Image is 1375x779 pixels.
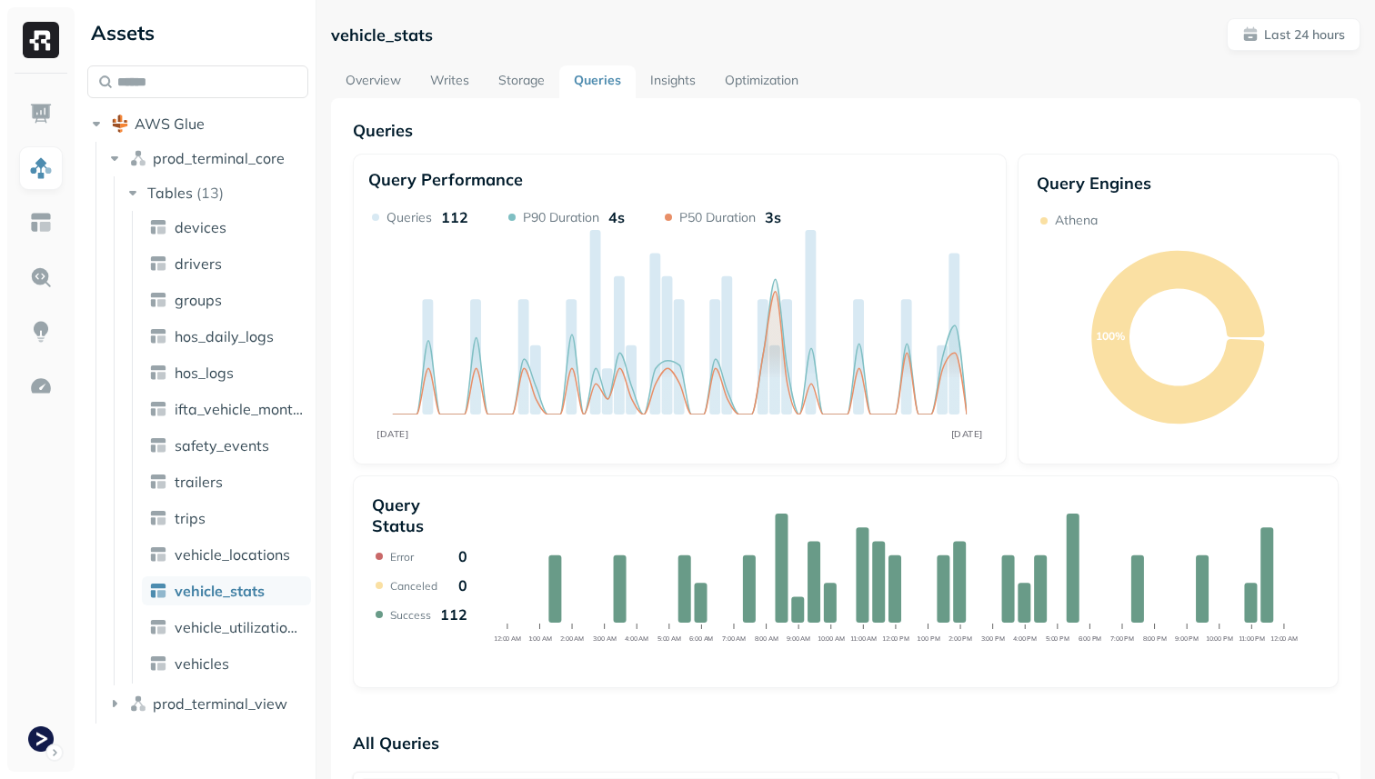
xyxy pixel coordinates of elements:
[1055,212,1098,229] p: Athena
[850,634,878,643] tspan: 11:00 AM
[882,634,909,643] tspan: 12:00 PM
[458,547,467,565] p: 0
[690,634,714,643] tspan: 6:00 AM
[142,249,311,278] a: drivers
[441,208,468,226] p: 112
[376,428,408,439] tspan: [DATE]
[175,618,304,636] span: vehicle_utilization_day
[1206,634,1233,643] tspan: 10:00 PM
[608,208,625,226] p: 4s
[636,65,710,98] a: Insights
[142,358,311,387] a: hos_logs
[149,473,167,491] img: table
[149,255,167,273] img: table
[1079,634,1102,643] tspan: 6:00 PM
[29,265,53,289] img: Query Explorer
[142,394,311,424] a: ifta_vehicle_months
[657,634,681,643] tspan: 5:00 AM
[142,540,311,569] a: vehicle_locations
[722,634,746,643] tspan: 7:00 AM
[142,613,311,642] a: vehicle_utilization_day
[147,184,193,202] span: Tables
[1270,634,1298,643] tspan: 12:00 AM
[523,209,599,226] p: P90 Duration
[29,375,53,398] img: Optimization
[818,634,845,643] tspan: 10:00 AM
[196,184,224,202] p: ( 13 )
[135,115,205,133] span: AWS Glue
[29,156,53,180] img: Assets
[153,694,287,713] span: prod_terminal_view
[87,18,308,47] div: Assets
[1110,634,1134,643] tspan: 7:00 PM
[175,255,222,273] span: drivers
[142,649,311,678] a: vehicles
[105,689,309,718] button: prod_terminal_view
[111,115,129,133] img: root
[1014,634,1038,643] tspan: 4:00 PM
[142,504,311,533] a: trips
[353,724,1339,761] p: All Queries
[129,149,147,167] img: namespace
[787,634,810,643] tspan: 9:00 AM
[755,634,778,643] tspan: 8:00 AM
[175,545,290,564] span: vehicle_locations
[142,467,311,496] a: trailers
[28,726,54,752] img: Terminal
[142,285,311,315] a: groups
[149,327,167,345] img: table
[494,634,521,643] tspan: 12:00 AM
[528,634,552,643] tspan: 1:00 AM
[593,634,617,643] tspan: 3:00 AM
[440,605,467,624] p: 112
[368,169,523,190] p: Query Performance
[175,218,226,236] span: devices
[149,509,167,527] img: table
[149,400,167,418] img: table
[458,576,467,594] p: 0
[105,144,309,173] button: prod_terminal_core
[353,120,1339,141] p: Queries
[149,436,167,454] img: table
[124,178,310,207] button: Tables(13)
[175,654,229,673] span: vehicles
[372,494,467,536] p: Query Status
[149,364,167,382] img: table
[149,218,167,236] img: table
[149,654,167,673] img: table
[175,436,269,454] span: safety_events
[416,65,484,98] a: Writes
[1239,634,1266,643] tspan: 11:00 PM
[29,320,53,344] img: Insights
[23,22,59,58] img: Ryft
[175,327,274,345] span: hos_daily_logs
[1037,173,1320,194] p: Query Engines
[710,65,813,98] a: Optimization
[484,65,559,98] a: Storage
[917,634,940,643] tspan: 1:00 PM
[679,209,756,226] p: P50 Duration
[1175,634,1199,643] tspan: 9:00 PM
[142,576,311,605] a: vehicle_stats
[765,208,781,226] p: 3s
[175,582,265,600] span: vehicle_stats
[129,694,147,713] img: namespace
[175,473,223,491] span: trailers
[1264,26,1345,44] p: Last 24 hours
[951,428,983,439] tspan: [DATE]
[149,545,167,564] img: table
[1096,329,1125,343] text: 100%
[149,582,167,600] img: table
[149,291,167,309] img: table
[331,25,433,45] p: vehicle_stats
[142,322,311,351] a: hos_daily_logs
[175,509,206,527] span: trips
[626,634,649,643] tspan: 4:00 AM
[1046,634,1069,643] tspan: 5:00 PM
[948,634,972,643] tspan: 2:00 PM
[153,149,285,167] span: prod_terminal_core
[29,102,53,125] img: Dashboard
[386,209,432,226] p: Queries
[1143,634,1167,643] tspan: 8:00 PM
[390,550,414,564] p: Error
